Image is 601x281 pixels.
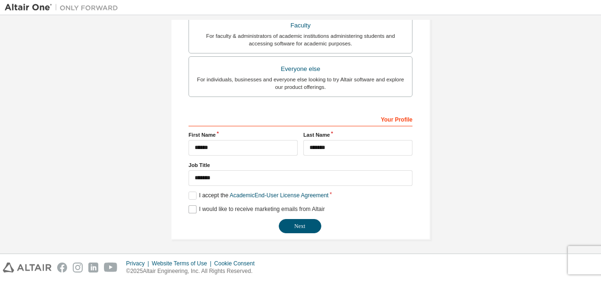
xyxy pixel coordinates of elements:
[214,260,260,267] div: Cookie Consent
[104,263,118,272] img: youtube.svg
[88,263,98,272] img: linkedin.svg
[189,131,298,139] label: First Name
[126,267,260,275] p: © 2025 Altair Engineering, Inc. All Rights Reserved.
[195,32,406,47] div: For faculty & administrators of academic institutions administering students and accessing softwa...
[3,263,52,272] img: altair_logo.svg
[195,62,406,76] div: Everyone else
[57,263,67,272] img: facebook.svg
[5,3,123,12] img: Altair One
[126,260,152,267] div: Privacy
[279,219,321,233] button: Next
[73,263,83,272] img: instagram.svg
[189,111,412,126] div: Your Profile
[303,131,412,139] label: Last Name
[189,205,325,213] label: I would like to receive marketing emails from Altair
[195,76,406,91] div: For individuals, businesses and everyone else looking to try Altair software and explore our prod...
[189,161,412,169] label: Job Title
[230,192,328,199] a: Academic End-User License Agreement
[195,19,406,32] div: Faculty
[189,192,328,200] label: I accept the
[152,260,214,267] div: Website Terms of Use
